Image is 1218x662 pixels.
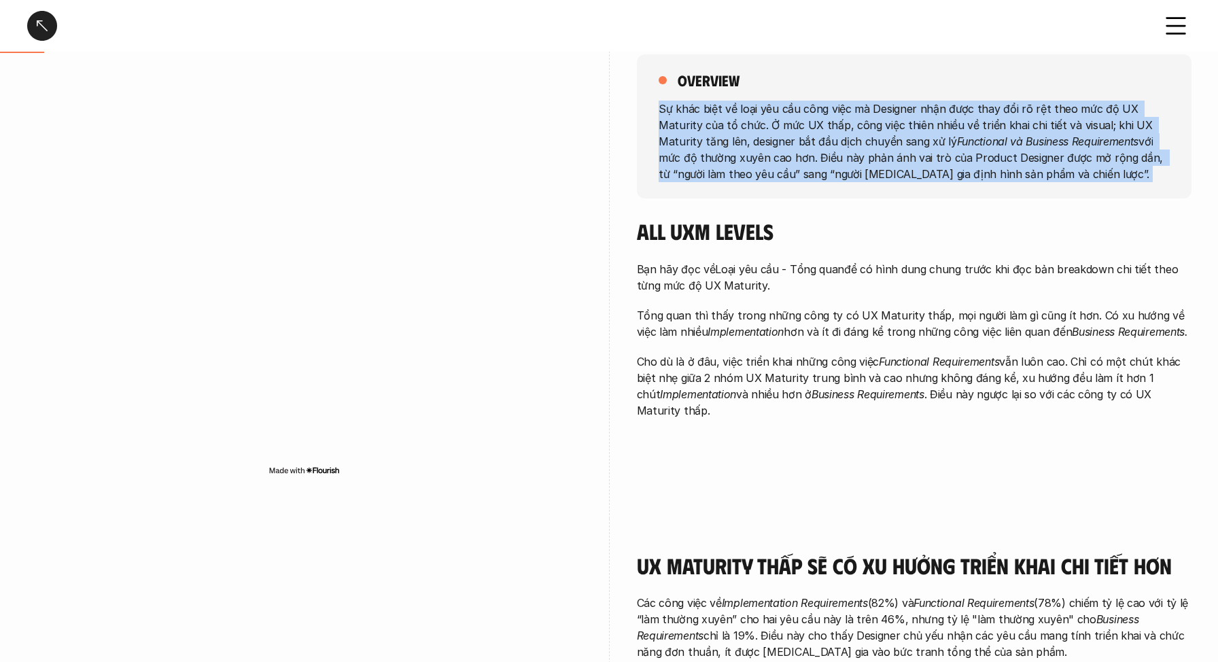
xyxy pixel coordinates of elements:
[637,595,1191,660] p: Các công việc về (82%) và (78%) chiếm tỷ lệ cao với tỷ lệ “làm thường xuyên” cho hai yêu cầu này ...
[722,596,868,610] em: Implementation Requirements
[715,262,844,276] a: Loại yêu cầu - Tổng quan
[879,355,999,368] em: Functional Requirements
[637,353,1191,419] p: Cho dù là ở đâu, việc triển khai những công việc vẫn luôn cao. Chỉ có một chút khác biệt nhẹ giữa...
[637,218,1191,244] h4: All UXM levels
[637,261,1191,294] p: Bạn hãy đọc về để có hình dung chung trước khi đọc bản breakdown chi tiết theo từng mức độ UX Mat...
[913,596,1034,610] em: Functional Requirements
[956,134,1138,147] em: Functional và Business Requirements
[708,325,784,338] em: Implementation
[637,553,1191,578] h4: UX Maturity thấp sẽ có xu hưởng triển khai chi tiết hơn
[660,387,736,401] em: Implementation
[1072,325,1187,338] em: Business Requirements.
[659,100,1170,181] p: Sự khác biệt về loại yêu cầu công việc mà Designer nhận được thay đổi rõ rệt theo mức độ UX Matur...
[27,54,582,462] iframe: Interactive or visual content
[268,465,340,476] img: Made with Flourish
[678,71,739,90] h5: overview
[812,387,924,401] em: Business Requirements
[637,307,1191,340] p: Tổng quan thì thấy trong những công ty có UX Maturity thấp, mọi người làm gì cũng ít hơn. Có xu h...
